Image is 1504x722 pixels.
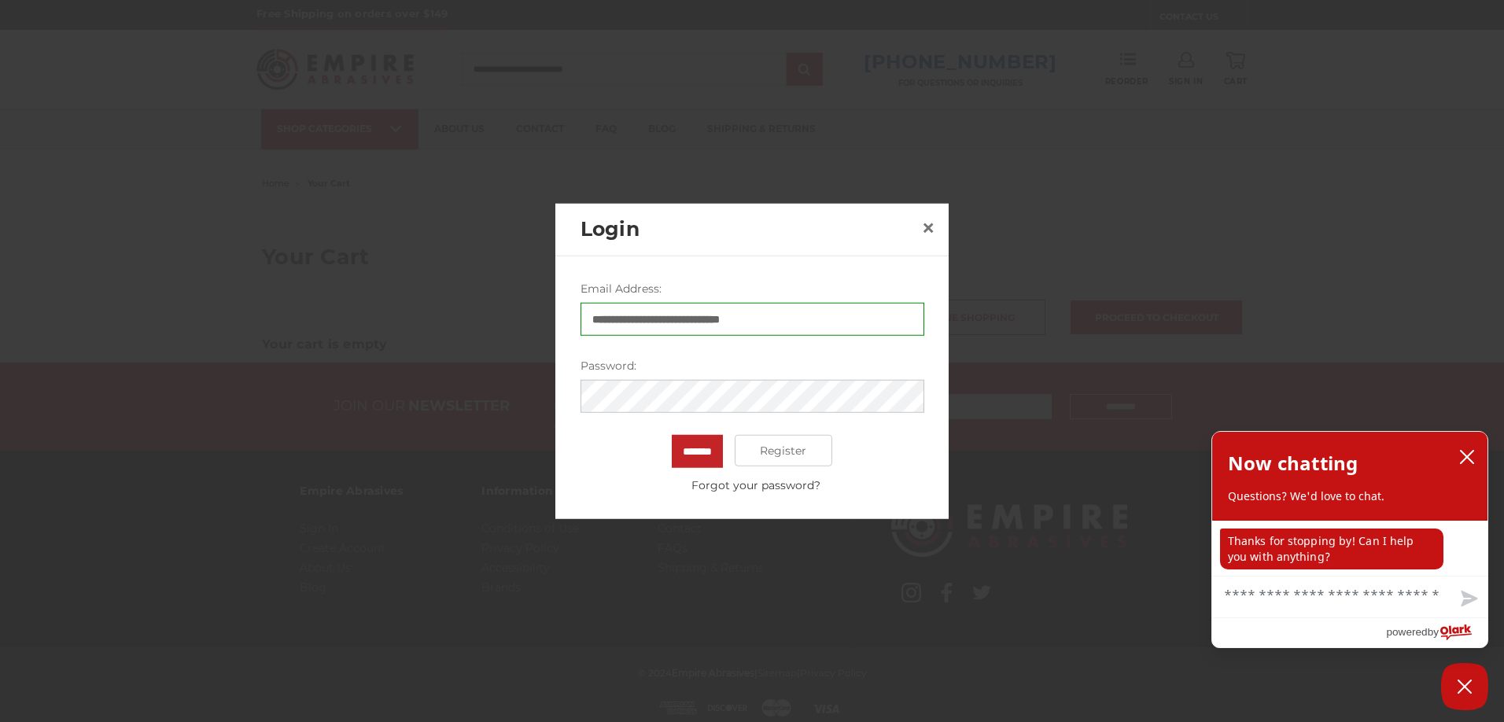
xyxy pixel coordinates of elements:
h2: Now chatting [1228,448,1358,479]
span: powered [1386,622,1427,642]
div: chat [1212,521,1487,576]
h2: Login [581,215,916,245]
span: by [1428,622,1439,642]
label: Password: [581,358,924,374]
button: Close Chatbox [1441,663,1488,710]
button: Send message [1448,581,1487,617]
p: Thanks for stopping by! Can I help you with anything? [1220,529,1443,569]
button: close chatbox [1454,445,1480,469]
a: Close [916,215,941,240]
span: × [921,212,935,242]
a: Register [735,435,833,466]
div: olark chatbox [1211,431,1488,648]
a: Powered by Olark [1386,618,1487,647]
a: Forgot your password? [588,477,923,494]
label: Email Address: [581,281,924,297]
p: Questions? We'd love to chat. [1228,488,1472,504]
